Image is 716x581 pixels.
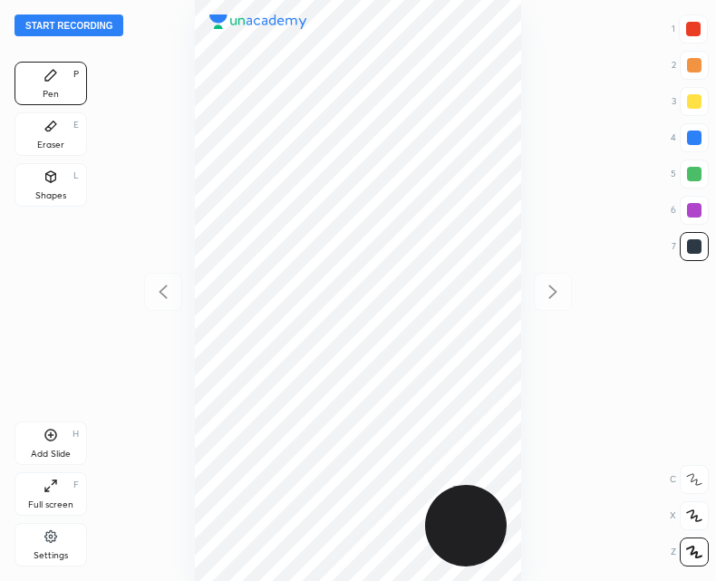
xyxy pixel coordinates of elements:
div: 6 [671,196,709,225]
div: Eraser [37,140,64,150]
div: Z [671,537,709,566]
div: F [73,480,79,489]
div: Add Slide [31,450,71,459]
div: Full screen [28,500,73,509]
div: Pen [43,90,59,99]
img: logo.38c385cc.svg [209,15,307,29]
div: 5 [671,160,709,189]
div: X [670,501,709,530]
div: Shapes [35,191,66,200]
div: Settings [34,551,68,560]
div: 1 [672,15,708,44]
div: 4 [671,123,709,152]
div: H [73,430,79,439]
div: 7 [672,232,709,261]
div: E [73,121,79,130]
div: P [73,70,79,79]
div: 2 [672,51,709,80]
button: Start recording [15,15,123,36]
div: L [73,171,79,180]
div: C [670,465,709,494]
div: 3 [672,87,709,116]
